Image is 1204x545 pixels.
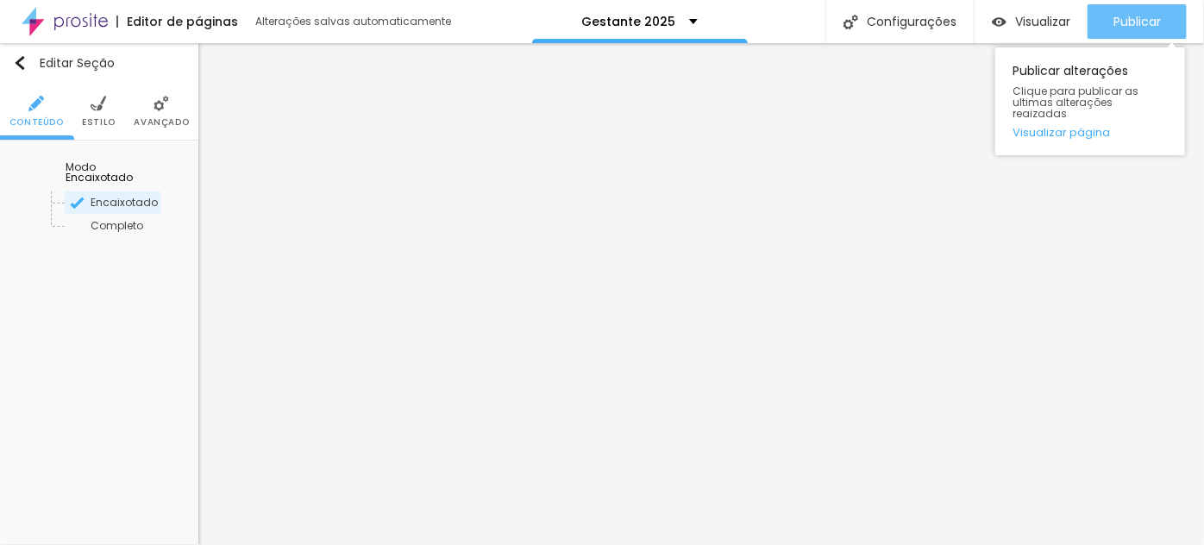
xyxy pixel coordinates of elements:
[13,56,27,70] img: Icone
[1013,127,1168,138] a: Visualizar página
[66,162,133,172] div: Modo
[1013,85,1168,120] span: Clique para publicar as ultimas alterações reaizadas
[116,16,238,28] div: Editor de páginas
[134,118,189,127] span: Avançado
[255,16,454,27] div: Alterações salvas automaticamente
[91,96,106,111] img: Icone
[843,15,858,29] img: Icone
[91,218,143,233] span: Completo
[582,16,676,28] p: Gestante 2025
[1015,15,1070,28] span: Visualizar
[9,118,64,127] span: Conteúdo
[992,15,1006,29] img: view-1.svg
[154,96,169,111] img: Icone
[1113,15,1161,28] span: Publicar
[66,170,133,185] span: Encaixotado
[70,196,85,210] img: Icone
[82,118,116,127] span: Estilo
[975,4,1088,39] button: Visualizar
[1088,4,1187,39] button: Publicar
[28,96,44,111] img: Icone
[995,47,1185,155] div: Publicar alterações
[91,195,158,210] span: Encaixotado
[13,56,115,70] div: Editar Seção
[198,43,1204,545] iframe: Editor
